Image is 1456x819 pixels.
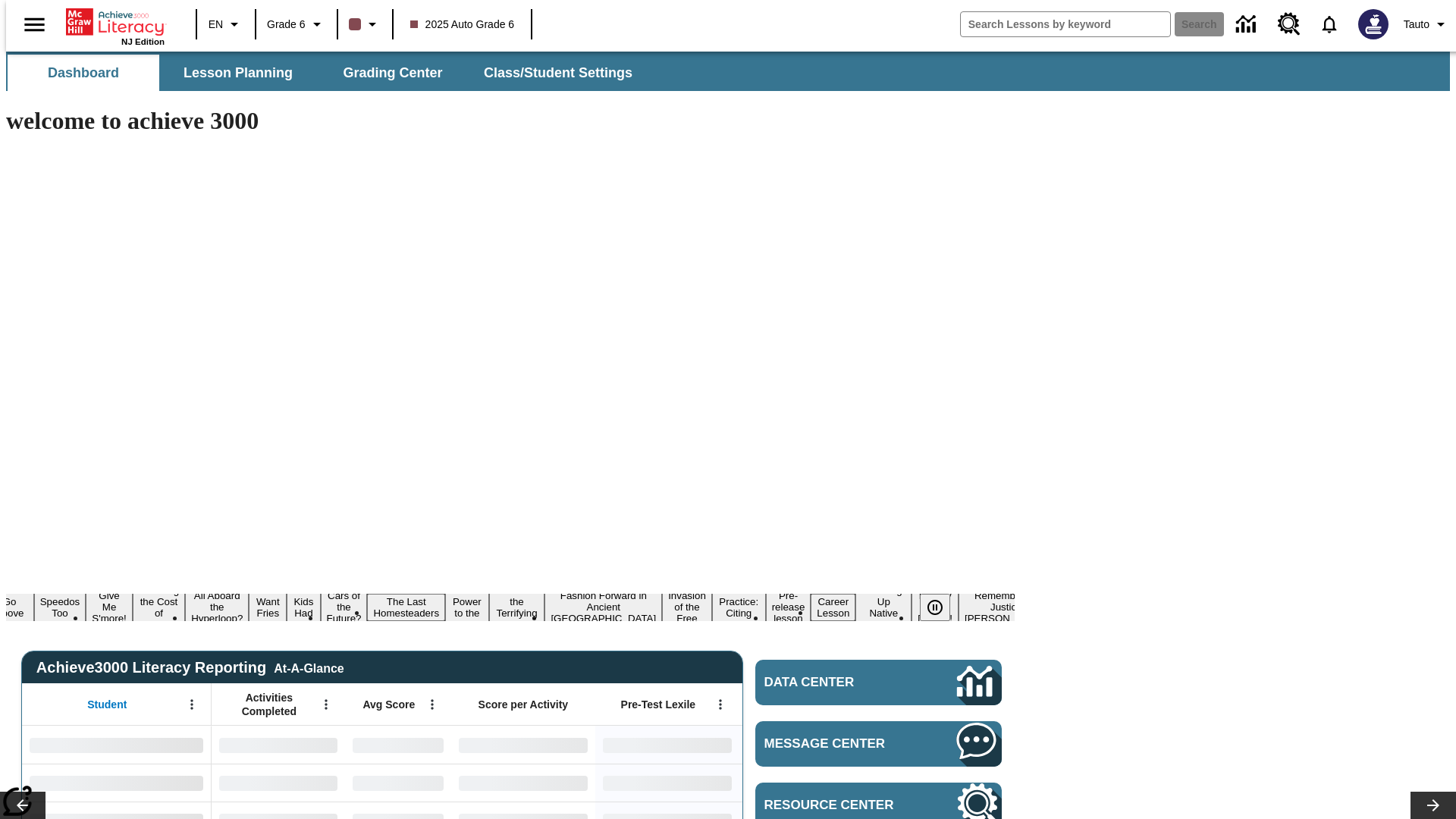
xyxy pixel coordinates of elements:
img: Avatar [1358,9,1389,39]
button: Slide 21 Remembering Justice O'Connor [959,588,1054,626]
span: Dashboard [48,64,119,82]
span: Pre-Test Lexile [621,698,696,711]
button: Slide 16 Mixed Practice: Citing Evidence [712,582,766,632]
button: Select a new avatar [1349,5,1398,44]
button: Grading Center [317,55,469,91]
span: NJ Edition [121,37,165,46]
button: Slide 4 Are Speedos Too Speedy? [34,582,86,632]
a: Data Center [755,660,1002,705]
button: Slide 10 Cars of the Future? [321,588,368,626]
button: Slide 11 The Last Homesteaders [367,594,445,621]
span: Class/Student Settings [484,64,632,82]
button: Language: EN, Select a language [202,11,250,38]
span: EN [209,17,223,33]
div: No Data, [345,726,451,764]
span: Score per Activity [479,698,569,711]
button: Lesson Planning [162,55,314,91]
button: Slide 9 Dirty Jobs Kids Had To Do [287,571,320,644]
span: Message Center [764,736,912,752]
button: Slide 7 All Aboard the Hyperloop? [185,588,249,626]
span: Activities Completed [219,691,319,718]
div: No Data, [212,726,345,764]
span: Tauto [1404,17,1429,33]
button: Slide 20 Hooray for Constitution Day! [912,588,959,626]
button: Slide 13 Attack of the Terrifying Tomatoes [489,582,545,632]
span: Grading Center [343,64,442,82]
input: search field [961,12,1170,36]
span: Student [87,698,127,711]
div: No Data, [212,764,345,802]
button: Open Menu [421,693,444,716]
a: Notifications [1310,5,1349,44]
a: Data Center [1227,4,1269,45]
button: Slide 12 Solar Power to the People [445,582,489,632]
div: No Data, [345,764,451,802]
button: Open Menu [315,693,337,716]
div: Home [66,5,165,46]
button: Slide 17 Pre-release lesson [766,588,811,626]
button: Slide 6 Covering the Cost of College [133,582,185,632]
button: Slide 18 Career Lesson [811,594,855,621]
span: Achieve3000 Literacy Reporting [36,659,344,676]
span: 2025 Auto Grade 6 [410,17,515,33]
button: Lesson carousel, Next [1410,792,1456,819]
button: Dashboard [8,55,159,91]
span: Lesson Planning [184,64,293,82]
button: Class/Student Settings [472,55,645,91]
button: Slide 5 Give Me S'more! [86,588,133,626]
a: Message Center [755,721,1002,767]
button: Pause [920,594,950,621]
span: Grade 6 [267,17,306,33]
button: Open side menu [12,2,57,47]
button: Slide 15 The Invasion of the Free CD [662,576,712,638]
span: Avg Score [362,698,415,711]
a: Home [66,7,165,37]
button: Grade: Grade 6, Select a grade [261,11,332,38]
a: Resource Center, Will open in new tab [1269,4,1310,45]
button: Slide 19 Cooking Up Native Traditions [855,582,912,632]
h1: welcome to achieve 3000 [6,107,1015,135]
button: Open Menu [709,693,732,716]
button: Profile/Settings [1398,11,1456,38]
button: Open Menu [180,693,203,716]
button: Slide 14 Fashion Forward in Ancient Rome [544,588,662,626]
button: Class color is dark brown. Change class color [343,11,388,38]
button: Slide 8 Do You Want Fries With That? [249,571,287,644]
div: Pause [920,594,965,621]
div: SubNavbar [6,52,1450,91]
span: Data Center [764,675,906,690]
div: At-A-Glance [274,659,344,676]
div: SubNavbar [6,55,646,91]
span: Resource Center [764,798,912,813]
